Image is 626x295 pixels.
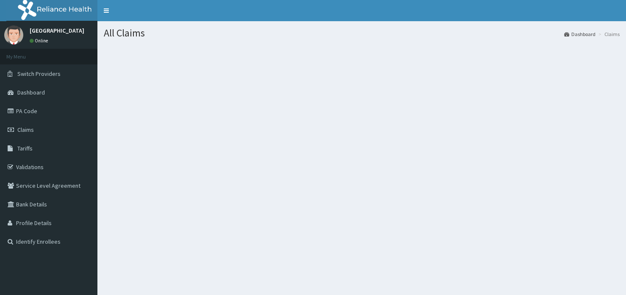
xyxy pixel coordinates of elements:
[30,38,50,44] a: Online
[104,28,620,39] h1: All Claims
[17,89,45,96] span: Dashboard
[17,126,34,134] span: Claims
[17,145,33,152] span: Tariffs
[17,70,61,78] span: Switch Providers
[596,31,620,38] li: Claims
[4,25,23,45] img: User Image
[564,31,596,38] a: Dashboard
[30,28,84,33] p: [GEOGRAPHIC_DATA]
